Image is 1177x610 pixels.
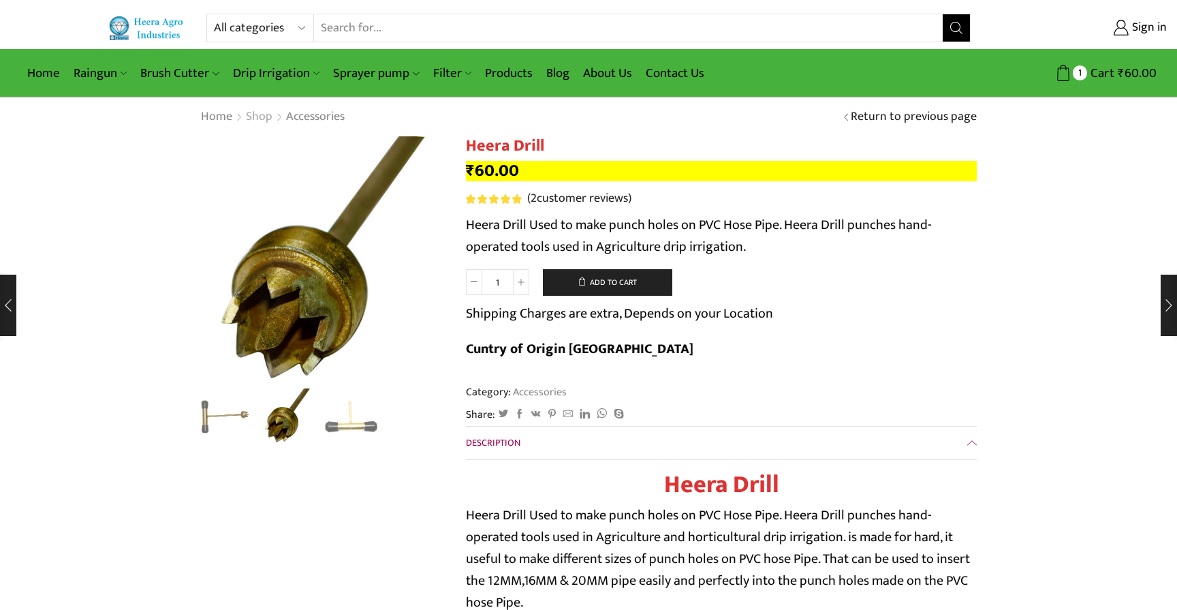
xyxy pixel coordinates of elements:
[639,57,711,89] a: Contact Us
[1129,19,1167,37] span: Sign in
[323,388,379,445] a: 14
[260,386,317,443] a: 15
[466,157,475,185] span: ₹
[314,14,943,42] input: Search for...
[134,57,225,89] a: Brush Cutter
[576,57,639,89] a: About Us
[245,108,273,126] a: Shop
[1087,64,1114,82] span: Cart
[197,388,253,445] img: Heera Drill
[326,57,426,89] a: Sprayer pump
[197,388,253,443] li: 1 / 3
[67,57,134,89] a: Raingun
[482,269,513,295] input: Product quantity
[285,108,345,126] a: Accessories
[466,136,977,156] h1: Heera Drill
[543,269,672,296] button: Add to cart
[478,57,539,89] a: Products
[466,435,520,451] span: Description
[466,407,495,423] span: Share:
[539,57,576,89] a: Blog
[984,61,1157,86] a: 1 Cart ₹60.00
[323,388,379,443] li: 3 / 3
[466,194,524,204] span: 2
[466,157,519,185] bdi: 60.00
[943,14,970,42] button: Search button
[20,57,67,89] a: Home
[531,188,537,209] span: 2
[527,190,631,208] a: (2customer reviews)
[511,383,567,401] a: Accessories
[466,214,977,258] p: Heera Drill Used to make punch holes on PVC Hose Pipe. Heera Drill punches hand-operated tools us...
[851,108,977,126] a: Return to previous page
[226,57,326,89] a: Drip Irrigation
[200,136,445,382] div: 2 / 3
[466,427,977,459] a: Description
[466,384,567,400] span: Category:
[1073,65,1087,80] span: 1
[200,108,345,126] nav: Breadcrumb
[466,337,693,361] b: Cuntry of Origin [GEOGRAPHIC_DATA]
[260,388,317,443] li: 2 / 3
[991,16,1167,40] a: Sign in
[466,470,977,500] h1: Heera Drill
[466,194,521,204] span: Rated out of 5 based on customer ratings
[426,57,478,89] a: Filter
[466,303,773,324] p: Shipping Charges are extra, Depends on your Location
[1118,63,1157,84] bdi: 60.00
[466,194,521,204] div: Rated 5.00 out of 5
[200,108,233,126] a: Home
[1118,63,1125,84] span: ₹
